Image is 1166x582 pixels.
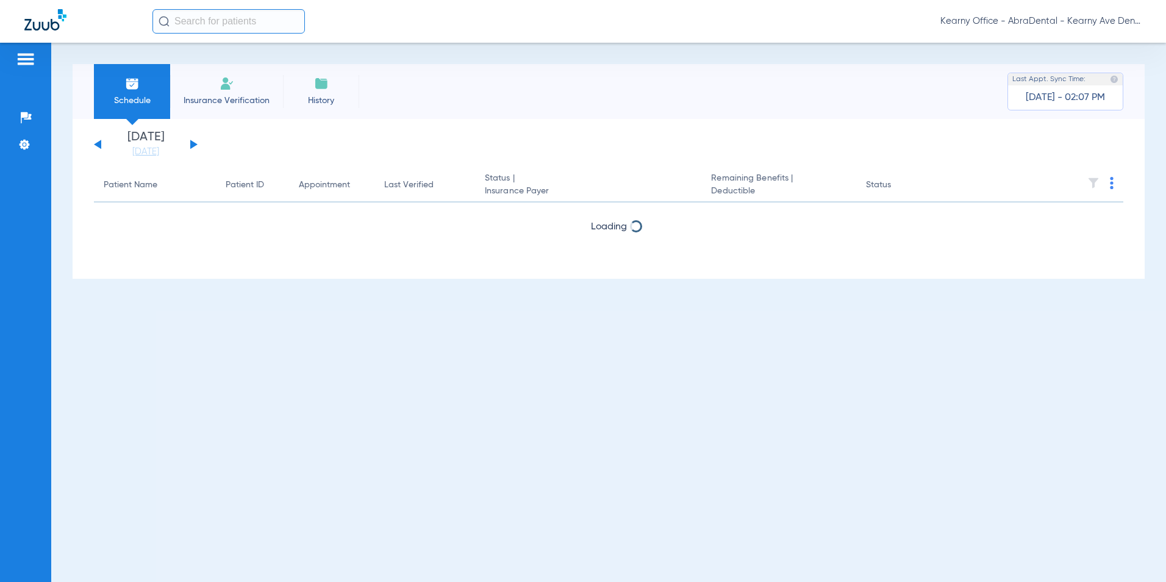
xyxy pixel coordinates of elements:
img: last sync help info [1110,75,1118,84]
span: Deductible [711,185,846,198]
img: Schedule [125,76,140,91]
img: History [314,76,329,91]
img: Manual Insurance Verification [220,76,234,91]
div: Patient Name [104,179,157,192]
img: Zuub Logo [24,9,66,31]
a: [DATE] [109,146,182,158]
span: Schedule [103,95,161,107]
span: Last Appt. Sync Time: [1012,73,1086,85]
img: group-dot-blue.svg [1110,177,1114,189]
img: filter.svg [1087,177,1100,189]
div: Appointment [299,179,350,192]
div: Last Verified [384,179,434,192]
iframe: Chat Widget [1105,523,1166,582]
th: Status | [475,168,701,203]
div: Appointment [299,179,365,192]
div: Patient Name [104,179,206,192]
li: [DATE] [109,131,182,158]
div: Last Verified [384,179,465,192]
div: Patient ID [226,179,264,192]
span: Loading [591,222,627,232]
img: Search Icon [159,16,170,27]
span: Insurance Payer [485,185,692,198]
img: hamburger-icon [16,52,35,66]
span: [DATE] - 02:07 PM [1026,92,1105,104]
span: History [292,95,350,107]
th: Status [856,168,939,203]
span: Kearny Office - AbraDental - Kearny Ave Dental, LLC - Kearny General [940,15,1142,27]
div: Patient ID [226,179,279,192]
th: Remaining Benefits | [701,168,856,203]
input: Search for patients [152,9,305,34]
span: Insurance Verification [179,95,274,107]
